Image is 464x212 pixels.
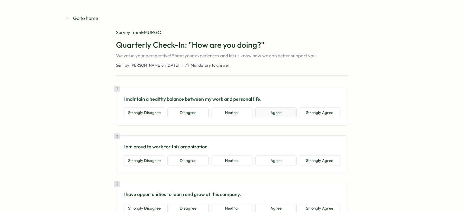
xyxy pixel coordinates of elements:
p: I have opportunities to learn and grow at this company. [124,191,340,198]
p: I am proud to work for this organization. [124,143,340,150]
div: 3 [114,181,120,187]
span: Sent by: [PERSON_NAME] on [DATE] [116,63,179,68]
p: Go to home [73,14,98,22]
a: Go to home [66,14,98,22]
p: I maintain a healthy balance between my work and personal life. [124,95,340,103]
span: Mandatory to answer [191,63,230,68]
button: Agree [255,155,297,166]
button: Agree [255,107,297,118]
div: Survey from EMURGO [116,29,348,36]
button: Strongly Disagree [124,107,165,118]
button: Neutral [211,107,253,118]
button: Neutral [211,155,253,166]
button: Disagree [167,155,209,166]
button: Strongly Agree [299,155,340,166]
div: 2 [114,133,120,139]
p: We value your perspective! Share your experiences and let us know how we can better support you. [116,52,348,59]
div: 1 [114,86,120,92]
h1: Quarterly Check-In: "How are you doing?" [116,40,348,50]
button: Disagree [167,107,209,118]
button: Strongly Disagree [124,155,165,166]
button: Strongly Agree [299,107,340,118]
span: | [182,63,183,68]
